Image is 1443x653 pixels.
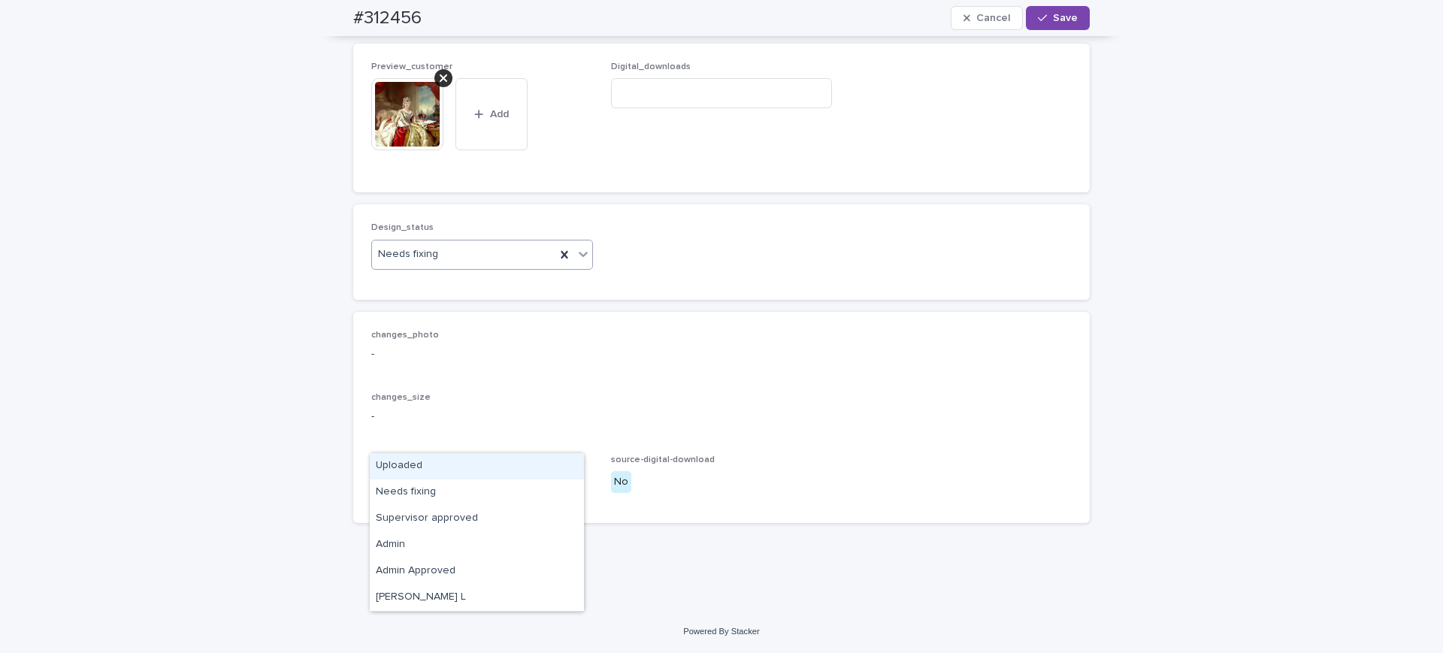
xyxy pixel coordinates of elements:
[1026,6,1090,30] button: Save
[371,223,434,232] span: Design_status
[371,62,452,71] span: Preview_customer
[370,453,584,479] div: Uploaded
[370,506,584,532] div: Supervisor approved
[353,8,422,29] h2: #312456
[370,558,584,585] div: Admin Approved
[371,393,431,402] span: changes_size
[611,62,691,71] span: Digital_downloads
[951,6,1023,30] button: Cancel
[611,455,715,464] span: source-digital-download
[976,13,1010,23] span: Cancel
[370,532,584,558] div: Admin
[455,78,528,150] button: Add
[371,346,1072,362] p: -
[378,246,438,262] span: Needs fixing
[371,331,439,340] span: changes_photo
[490,109,509,119] span: Add
[611,471,631,493] div: No
[683,627,759,636] a: Powered By Stacker
[370,585,584,611] div: Ritch L
[1053,13,1078,23] span: Save
[370,479,584,506] div: Needs fixing
[371,409,1072,425] p: -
